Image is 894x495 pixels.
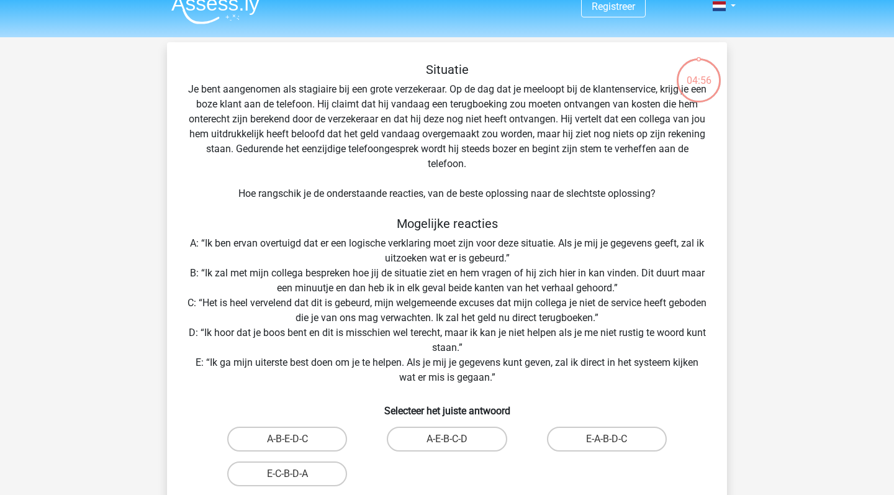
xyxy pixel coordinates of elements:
label: E-A-B-D-C [547,427,667,452]
label: A-E-B-C-D [387,427,507,452]
div: 04:56 [675,57,722,88]
a: Registreer [592,1,635,12]
h5: Situatie [187,62,707,77]
label: A-B-E-D-C [227,427,347,452]
h6: Selecteer het juiste antwoord [187,395,707,417]
h5: Mogelijke reacties [187,216,707,231]
label: E-C-B-D-A [227,461,347,486]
